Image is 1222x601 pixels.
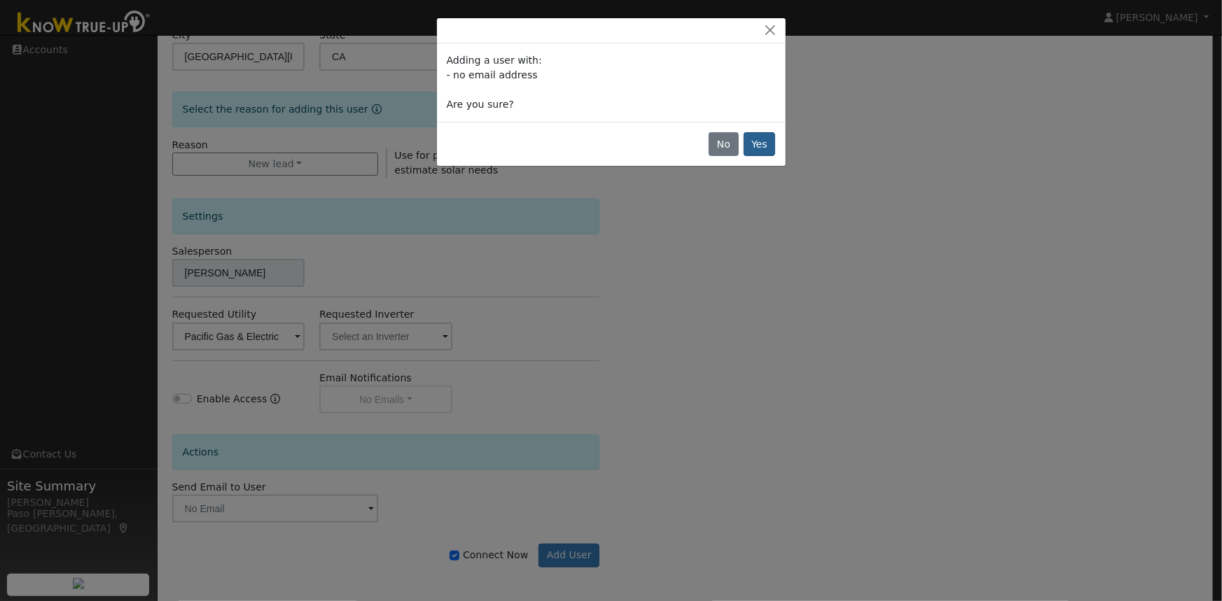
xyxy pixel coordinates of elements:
button: Close [761,23,780,38]
span: Are you sure? [447,99,514,110]
span: - no email address [447,69,538,80]
span: Adding a user with: [447,55,542,66]
button: No [709,132,738,156]
button: Yes [744,132,776,156]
